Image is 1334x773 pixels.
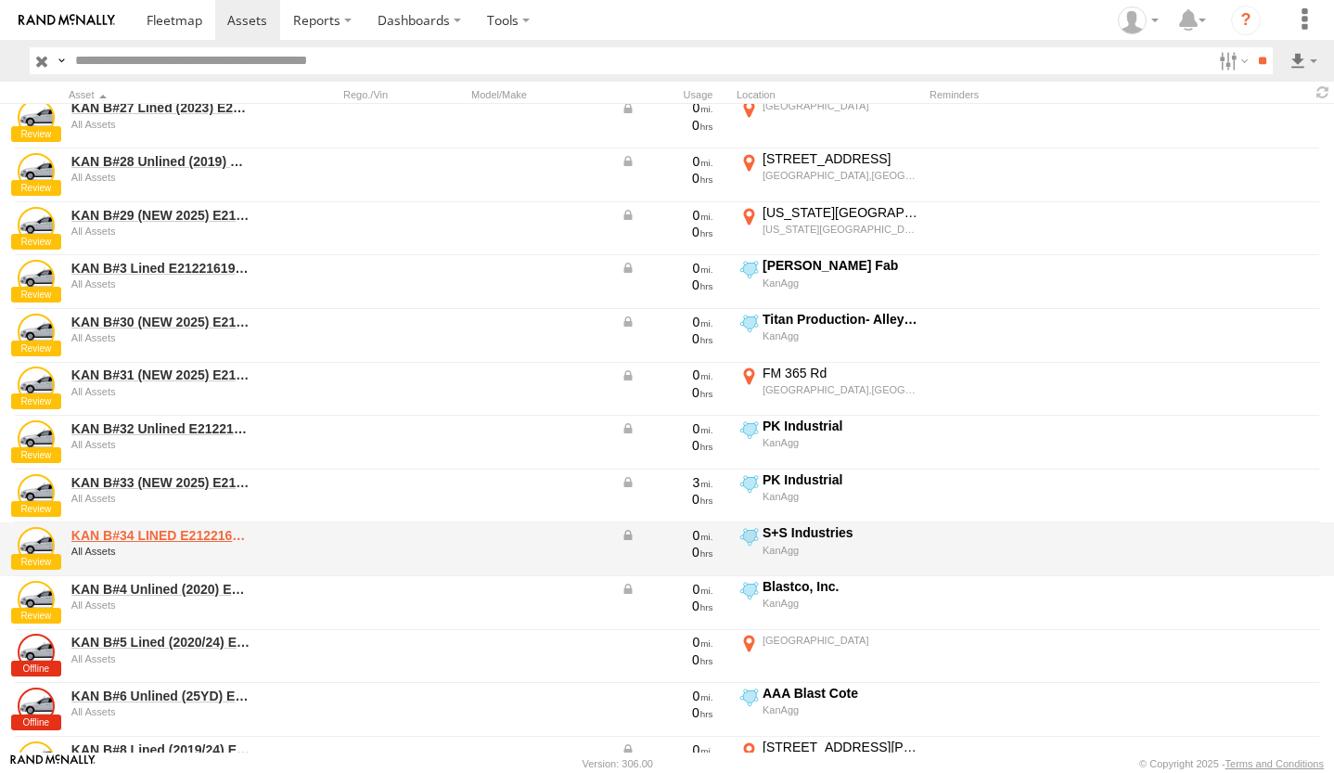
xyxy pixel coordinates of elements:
div: [PERSON_NAME] Fab [763,257,919,274]
label: Click to View Current Location [737,471,922,522]
div: Data from Vehicle CANbus [621,99,713,116]
i: ? [1231,6,1261,35]
label: Export results as... [1288,47,1319,74]
div: undefined [71,225,251,237]
a: KAN B#34 LINED E21221619066445 [71,527,251,544]
div: 0 [621,704,713,721]
div: KanAgg [763,436,919,449]
div: undefined [71,599,251,611]
div: Titan Production- Alleyton [763,311,919,328]
div: Click to Sort [69,88,254,101]
div: S+S Industries [763,524,919,541]
div: KanAgg [763,277,919,290]
div: undefined [71,653,251,664]
a: KAN B#3 Lined E21221619066693 [71,260,251,277]
label: Click to View Current Location [737,685,922,735]
div: undefined [71,278,251,290]
div: undefined [71,439,251,450]
div: Data from Vehicle CANbus [621,741,713,758]
div: 0 [621,651,713,668]
div: © Copyright 2025 - [1139,758,1324,769]
label: Click to View Current Location [737,97,922,148]
a: KAN B#8 Lined (2019/24) E21221619066695 [71,741,251,758]
div: [STREET_ADDRESS] [763,150,919,167]
div: Data from Vehicle CANbus [621,527,713,544]
a: View Asset Details [18,314,55,351]
a: View Asset Details [18,207,55,244]
div: Data from Vehicle CANbus [621,153,713,170]
label: Click to View Current Location [737,632,922,682]
a: KAN B#27 Lined (2023) E21221619066458 [71,99,251,116]
div: [GEOGRAPHIC_DATA] [763,99,919,112]
span: Refresh [1312,84,1334,101]
label: Click to View Current Location [737,311,922,361]
a: View Asset Details [18,688,55,725]
div: Usage [618,88,729,101]
label: Search Filter Options [1212,47,1251,74]
img: rand-logo.svg [19,14,115,27]
div: [STREET_ADDRESS][PERSON_NAME] [763,739,919,755]
div: Data from Vehicle CANbus [621,367,713,383]
div: Data from Vehicle CANbus [621,314,713,330]
div: Rego./Vin [343,88,464,101]
div: 0 [621,384,713,401]
div: 0 [621,544,713,560]
a: View Asset Details [18,153,55,190]
a: KAN B#30 (NEW 2025) E21221619066455 [71,314,251,330]
div: 0 [621,330,713,347]
a: KAN B#32 Unlined E21221619066450 [71,420,251,437]
div: Version: 306.00 [583,758,653,769]
a: View Asset Details [18,581,55,618]
a: KAN B#33 (NEW 2025) E21221619066442 [71,474,251,491]
div: KanAgg [763,597,919,610]
a: KAN B#29 (NEW 2025) E21221619066451 [71,207,251,224]
div: undefined [71,386,251,397]
div: undefined [71,493,251,504]
div: 0 [621,117,713,134]
div: 0 [621,491,713,508]
div: Data from Vehicle CANbus [621,581,713,598]
div: undefined [71,706,251,717]
a: KAN B#5 Lined (2020/24) E21221619066694 [71,634,251,651]
label: Click to View Current Location [737,578,922,628]
div: 0 [621,277,713,293]
a: View Asset Details [18,420,55,457]
a: View Asset Details [18,367,55,404]
label: Click to View Current Location [737,257,922,307]
div: Data from Vehicle CANbus [621,260,713,277]
div: Toby Allen [1111,6,1165,34]
a: View Asset Details [18,527,55,564]
label: Click to View Current Location [737,204,922,254]
div: KanAgg [763,703,919,716]
a: View Asset Details [18,260,55,297]
div: [GEOGRAPHIC_DATA] [763,634,919,647]
div: 0 [621,598,713,614]
div: Data from Vehicle CANbus [621,207,713,224]
a: KAN B#6 Unlined (25YD) E21221619066683 [71,688,251,704]
div: FM 365 Rd [763,365,919,381]
a: View Asset Details [18,634,55,671]
div: undefined [71,172,251,183]
label: Click to View Current Location [737,524,922,574]
div: 0 [621,224,713,240]
div: AAA Blast Cote [763,685,919,702]
div: KanAgg [763,329,919,342]
div: undefined [71,332,251,343]
a: Visit our Website [10,754,96,773]
a: KAN B#4 Unlined (2020) E21221619066700 [71,581,251,598]
div: 0 [621,688,713,704]
div: Blastco, Inc. [763,578,919,595]
div: 0 [621,634,713,651]
label: Click to View Current Location [737,418,922,468]
div: Model/Make [471,88,610,101]
div: [GEOGRAPHIC_DATA],[GEOGRAPHIC_DATA] [763,383,919,396]
div: Data from Vehicle CANbus [621,420,713,437]
a: KAN B#28 Unlined (2019) E21221619066444 [71,153,251,170]
div: KanAgg [763,544,919,557]
div: Data from Vehicle CANbus [621,474,713,491]
a: View Asset Details [18,99,55,136]
div: [US_STATE][GEOGRAPHIC_DATA],[GEOGRAPHIC_DATA] [763,223,919,236]
div: [US_STATE][GEOGRAPHIC_DATA] [763,204,919,221]
div: undefined [71,546,251,557]
a: View Asset Details [18,474,55,511]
